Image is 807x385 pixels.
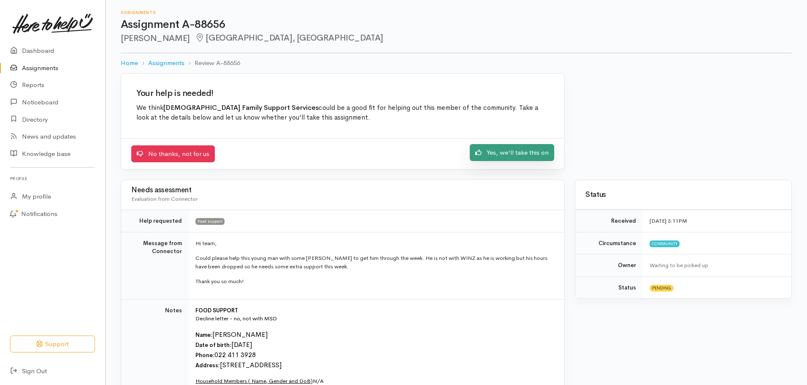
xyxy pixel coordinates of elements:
[121,10,792,15] h6: Assignments
[195,362,220,369] span: Address:
[121,19,792,31] h1: Assignment A-88656
[136,103,549,123] p: We think could be a good fit for helping out this member of the community. Take a look at the det...
[136,89,549,98] h2: Your help is needed!
[195,377,313,385] u: Household Members ( Name, Gender and DoB)
[195,218,225,225] span: Food support
[575,254,643,277] td: Owner
[131,195,198,202] span: Evaluation from Connector
[148,58,184,68] a: Assignments
[195,33,383,43] span: [GEOGRAPHIC_DATA], [GEOGRAPHIC_DATA]
[195,352,214,359] span: Phone:
[214,350,256,359] font: 022 411 3928
[184,58,240,68] li: Review A-88656
[195,331,212,339] span: Name:
[470,144,554,161] a: Yes, we'll take this on
[650,217,687,224] time: [DATE] 3:11PM
[585,191,781,199] h3: Status
[650,240,680,247] span: Community
[131,145,215,163] a: No thanks, not for us
[195,254,554,270] p: Could please help this young man with some [PERSON_NAME] to get him through the week. He is not w...
[195,277,554,286] p: Thank you so much!
[121,53,792,73] nav: breadcrumb
[195,307,238,314] b: FOOD SUPPORT
[131,186,554,194] h3: Needs assessment
[231,340,252,349] font: [DATE]
[575,276,643,298] td: Status
[195,306,554,323] p: Decline letter - no, not with MSD
[650,285,674,292] span: Pending
[10,336,95,353] button: Support
[575,232,643,254] td: Circumstance
[163,104,319,112] b: [DEMOGRAPHIC_DATA] Family Support Services
[121,58,138,68] a: Home
[10,173,95,184] h6: Profile
[195,239,554,248] p: Hi team,
[650,261,781,270] div: Waiting to be picked up
[121,210,189,232] td: Help requested
[212,330,268,339] font: [PERSON_NAME]
[121,33,792,43] h2: [PERSON_NAME]
[121,232,189,299] td: Message from Connector
[575,210,643,232] td: Received
[220,360,282,369] font: [STREET_ADDRESS]
[195,341,231,349] span: Date of birth:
